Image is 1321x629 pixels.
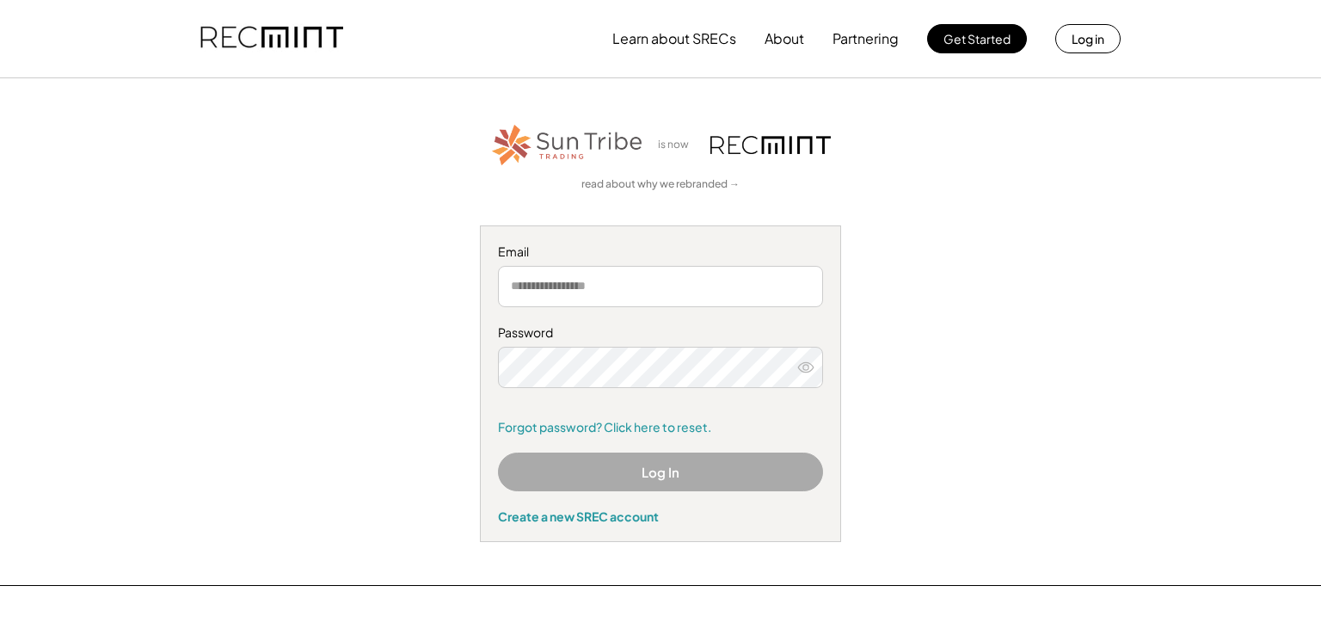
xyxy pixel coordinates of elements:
img: recmint-logotype%403x.png [710,136,831,154]
button: Learn about SRECs [612,22,736,56]
button: Log In [498,453,823,491]
a: Forgot password? Click here to reset. [498,419,823,436]
button: Partnering [833,22,899,56]
div: is now [654,138,702,152]
button: About [765,22,804,56]
button: Log in [1055,24,1121,53]
img: recmint-logotype%403x.png [200,9,343,68]
a: read about why we rebranded → [581,177,740,192]
button: Get Started [927,24,1027,53]
div: Password [498,324,823,342]
div: Email [498,244,823,261]
img: STT_Horizontal_Logo%2B-%2BColor.png [490,121,645,169]
div: Create a new SREC account [498,509,823,524]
